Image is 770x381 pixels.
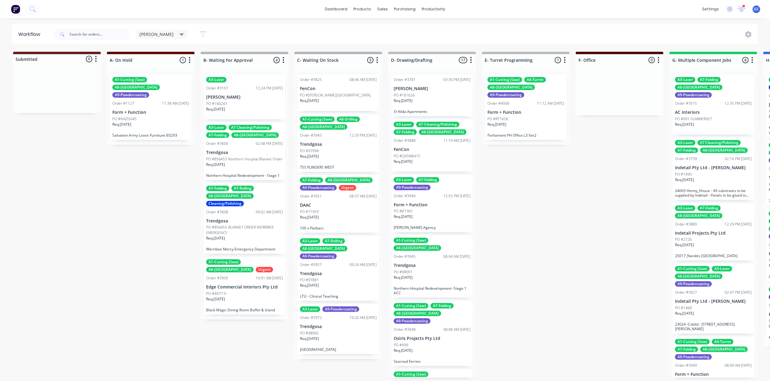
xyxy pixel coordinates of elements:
[675,372,752,377] p: Form + Function
[675,231,752,236] p: Indetail Projects Pty Ltd
[416,177,439,183] div: A7-Folding
[206,95,283,100] p: [PERSON_NAME]
[394,286,470,295] p: Northern Hospital Redevelopment -Stage 1 ACC
[391,235,473,298] div: A1-Cutting (Saw)A8-[GEOGRAPHIC_DATA]Order #394508:04 AM [DATE]TrendgosaPO #98001Req.[DATE]Norther...
[675,339,710,344] div: A1-Cutting (Saw)
[699,5,722,14] div: settings
[256,267,273,272] div: Urgent
[322,238,345,244] div: A7-Rolling
[300,283,319,288] p: Req. [DATE]
[675,222,697,227] div: Order #3880
[485,75,567,140] div: A1-Cutting (Saw)A4-TurretA8-[GEOGRAPHIC_DATA]A9-PowdercoatingOrder #400611:12 AM [DATE]Form + Fun...
[675,347,698,352] div: A7-Folding
[394,269,413,275] p: PO #98001
[322,5,350,14] a: dashboard
[675,237,692,242] p: PO #2726
[300,347,377,352] p: [GEOGRAPHIC_DATA]
[675,188,752,197] p: 24065 Henny_House - All substrates to be supplied by Indetail - Panels to be glued to Substrates ...
[394,86,470,91] p: [PERSON_NAME]
[394,122,414,127] div: A3-Laser
[300,277,319,283] p: PO #97881
[725,156,752,162] div: 02:16 PM [DATE]
[300,262,322,267] div: Order #3957
[700,347,748,352] div: A8-[GEOGRAPHIC_DATA]
[443,193,470,199] div: 12:55 PM [DATE]
[700,148,748,153] div: A8-[GEOGRAPHIC_DATA]
[112,77,147,82] div: A1-Cutting (Saw)
[675,85,723,90] div: A8-[GEOGRAPHIC_DATA]
[443,254,470,259] div: 08:04 AM [DATE]
[675,253,752,258] p: 25017_Nandos [GEOGRAPHIC_DATA]
[673,138,754,200] div: A3-LaserA7 Cleaning/PolishingA7-FoldingA8-[GEOGRAPHIC_DATA]Order #373902:16 PM [DATE]Indetail Pty...
[300,86,377,91] p: FenCon
[204,183,285,254] div: A7-FoldingA7-RollingA8-[GEOGRAPHIC_DATA]Cleaning/PolishingOrder #360809:02 AM [DATE]TrendgosaPO #...
[206,193,254,199] div: A8-[GEOGRAPHIC_DATA]
[394,153,420,159] p: PO #QVSM6415
[206,186,229,191] div: A7-Folding
[374,5,391,14] div: sales
[394,147,470,152] p: FenCon
[675,305,692,311] p: PO #1468
[206,132,229,138] div: A7-Folding
[394,254,416,259] div: Order #3945
[300,124,347,130] div: A8-[GEOGRAPHIC_DATA]
[524,77,546,82] div: A4-Turret
[675,290,697,295] div: Order #3927
[391,5,419,14] div: purchasing
[394,93,415,98] p: PO #161626
[206,150,283,155] p: Trendgosa
[394,359,470,364] p: Searoad Ferries
[675,122,694,127] p: Req. [DATE]
[391,119,473,172] div: A3-LaserA7 Cleaning/PolishingA7-FoldingA8-[GEOGRAPHIC_DATA]Order #388811:10 AM [DATE]FenConPO #QV...
[337,117,360,122] div: A6-Drilling
[300,324,377,329] p: Trendgosa
[675,281,712,287] div: A9-Powdercoating
[394,318,431,324] div: A9-Powdercoating
[487,110,564,115] p: Form + Function
[206,225,283,236] p: PO #856455 BLANKET ORDER WERRIBEE EMERGENCY
[300,177,323,183] div: A7-Folding
[675,92,712,98] div: A9-Powdercoating
[206,308,283,312] p: Black Magic Dining Room Buffet & Island
[443,327,470,332] div: 08:08 AM [DATE]
[206,267,254,272] div: A8-[GEOGRAPHIC_DATA]
[112,122,131,127] p: Req. [DATE]
[206,275,228,281] div: Order #3909
[394,193,416,199] div: Order #3944
[675,354,712,360] div: A9-Powdercoating
[394,238,428,243] div: A1-Cutting (Saw)
[698,205,721,211] div: A7-Folding
[394,342,408,348] p: PO #999
[110,75,192,140] div: A1-Cutting (Saw)A8-[GEOGRAPHIC_DATA]A9-PowdercoatingOrder #112711:38 AM [DATE]Form + FunctionPO #...
[394,129,417,135] div: A7-Folding
[300,93,371,98] p: PO #[PERSON_NAME][GEOGRAPHIC_DATA]
[394,263,470,268] p: Trendgosa
[712,339,733,344] div: A4-Turret
[206,86,228,91] div: Order #3107
[675,299,752,304] p: Indetail Pty Ltd - [PERSON_NAME]
[675,311,694,316] p: Req. [DATE]
[754,6,759,12] span: GC
[394,77,416,82] div: Order #3781
[300,117,335,122] div: A1-Cutting (Saw)
[325,177,373,183] div: A8-[GEOGRAPHIC_DATA]
[229,125,272,130] div: A7 Cleaning/Polishing
[725,101,752,106] div: 12:35 PM [DATE]
[391,75,473,116] div: Order #378103:36 PM [DATE][PERSON_NAME]PO #161626Req.[DATE]St Kilda Apartments
[231,132,279,138] div: A8-[GEOGRAPHIC_DATA]
[675,110,752,115] p: AC Interiors
[206,173,283,178] p: Northern Hospital Redevelopment - Stage 1
[112,101,134,106] div: Order #1127
[675,101,697,106] div: Order #3515
[537,101,564,106] div: 11:12 AM [DATE]
[206,259,241,265] div: A1-Cutting (Saw)
[300,142,377,147] p: Trendgosa
[339,185,356,190] div: Urgent
[300,306,320,312] div: A3-Laser
[112,92,149,98] div: A9-Powdercoating
[675,322,752,331] p: 23024 -Cobild - [STREET_ADDRESS][PERSON_NAME]
[675,363,697,368] div: Order #3949
[18,31,43,38] div: Workflow
[11,5,20,14] img: Factory
[487,92,524,98] div: A9-Powdercoating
